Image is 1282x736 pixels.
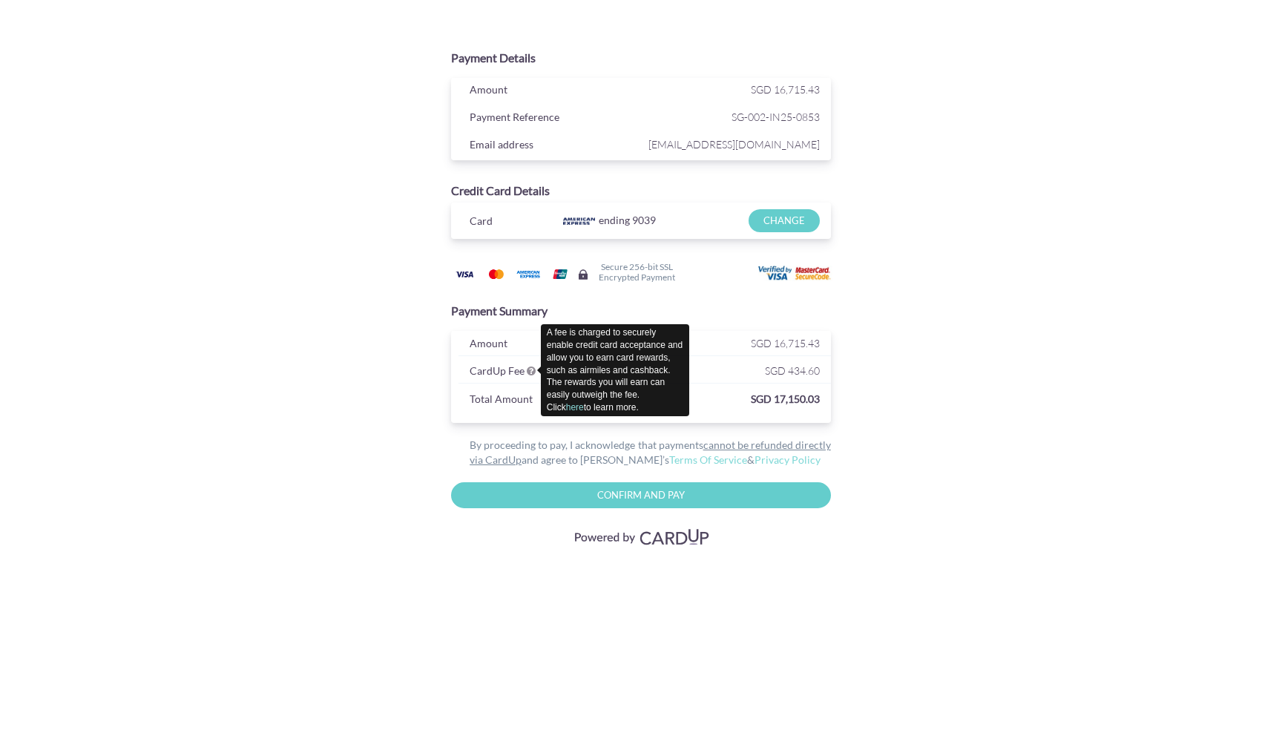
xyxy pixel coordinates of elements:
div: Credit Card Details [451,183,831,200]
div: Amount [458,334,645,356]
img: Mastercard [481,265,511,283]
h6: Secure 256-bit SSL Encrypted Payment [599,262,675,281]
img: American Express [513,265,543,283]
a: Privacy Policy [755,453,821,466]
div: CardUp Fee [458,361,645,384]
div: Total Amount [458,390,582,412]
div: By proceeding to pay, I acknowledge that payments and agree to [PERSON_NAME]’s & [451,438,831,467]
span: [EMAIL_ADDRESS][DOMAIN_NAME] [645,135,820,154]
input: Confirm and Pay [451,482,831,508]
div: SGD 434.60 [645,361,831,384]
div: Email address [458,135,645,157]
div: Payment Reference [458,108,645,130]
img: Secure lock [577,269,589,280]
div: Card [458,211,551,234]
span: ending [599,209,630,231]
div: A fee is charged to securely enable credit card acceptance and allow you to earn card rewards, su... [541,324,689,416]
a: Terms Of Service [669,453,747,466]
span: 9039 [632,214,656,226]
a: here [566,402,584,413]
span: SGD 16,715.43 [751,83,820,96]
u: cannot be refunded directly via CardUp [470,438,831,466]
img: User card [758,266,832,282]
span: SGD 16,715.43 [751,337,820,349]
input: CHANGE [749,209,819,232]
div: Payment Details [451,50,831,67]
div: Amount [458,80,645,102]
span: SG-002-IN25-0853 [645,108,820,126]
div: Payment Summary [451,303,831,320]
div: SGD 17,150.03 [582,390,830,412]
img: Union Pay [545,265,575,283]
img: Visa, Mastercard [567,523,715,551]
img: Visa [450,265,479,283]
